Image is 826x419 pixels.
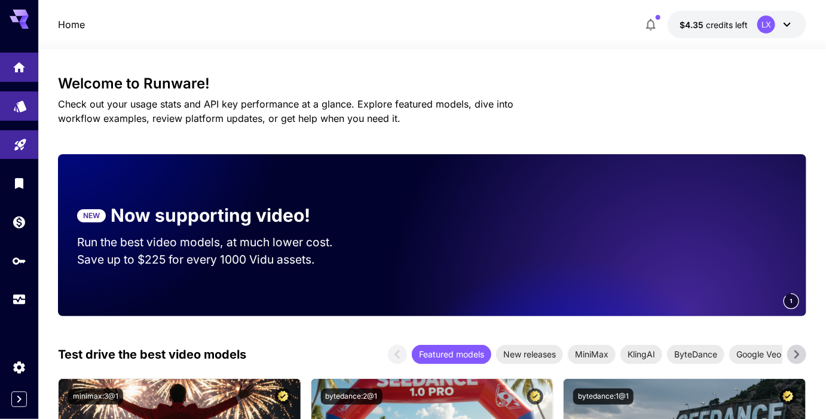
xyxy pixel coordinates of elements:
span: New releases [496,348,563,360]
button: bytedance:1@1 [573,389,634,405]
div: $4.3535 [680,19,748,31]
div: Models [13,95,27,110]
button: Certified Model – Vetted for best performance and includes a commercial license. [527,389,543,405]
button: $4.3535LX [668,11,806,38]
div: Google Veo [729,345,788,364]
button: minimax:3@1 [68,389,123,405]
nav: breadcrumb [58,17,85,32]
button: Expand sidebar [11,392,27,407]
p: Run the best video models, at much lower cost. [77,234,356,251]
div: LX [757,16,775,33]
div: Library [12,176,26,191]
div: Usage [12,292,26,307]
div: Settings [12,360,26,375]
span: KlingAI [620,348,662,360]
span: $4.35 [680,20,706,30]
button: bytedance:2@1 [321,389,383,405]
span: Check out your usage stats and API key performance at a glance. Explore featured models, dive int... [58,98,513,124]
div: Home [12,60,26,75]
div: New releases [496,345,563,364]
span: ByteDance [667,348,724,360]
div: KlingAI [620,345,662,364]
span: Featured models [412,348,491,360]
p: NEW [83,210,100,221]
span: credits left [706,20,748,30]
p: Test drive the best video models [58,345,246,363]
div: Playground [13,133,27,148]
span: Google Veo [729,348,788,360]
p: Save up to $225 for every 1000 Vidu assets. [77,251,356,268]
h3: Welcome to Runware! [58,75,806,92]
p: Now supporting video! [111,202,310,229]
button: Certified Model – Vetted for best performance and includes a commercial license. [780,389,796,405]
button: Certified Model – Vetted for best performance and includes a commercial license. [275,389,291,405]
div: MiniMax [568,345,616,364]
a: Home [58,17,85,32]
div: ByteDance [667,345,724,364]
div: Featured models [412,345,491,364]
div: Wallet [12,215,26,230]
span: MiniMax [568,348,616,360]
div: API Keys [12,253,26,268]
span: 1 [790,296,793,305]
